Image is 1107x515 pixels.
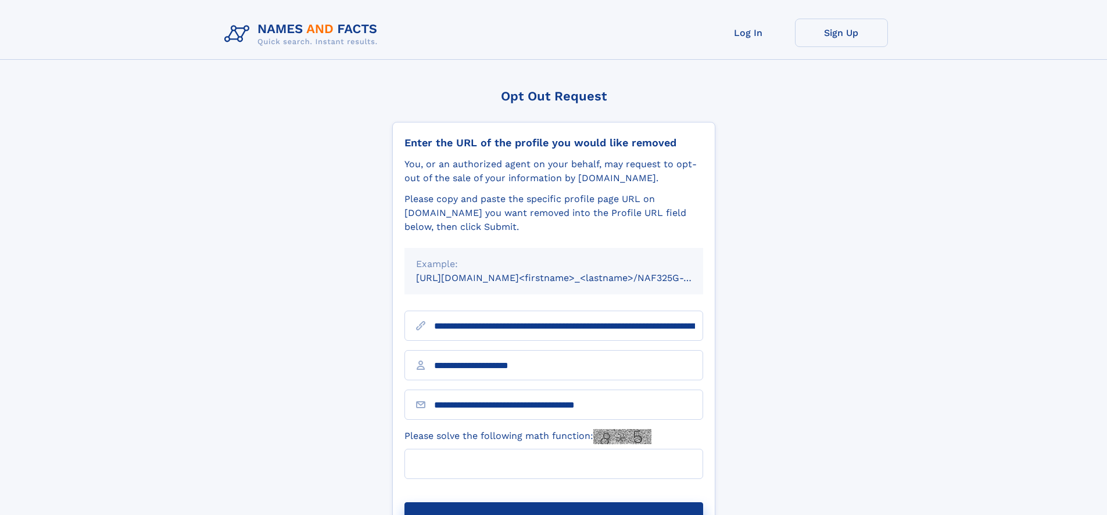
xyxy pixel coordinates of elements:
label: Please solve the following math function: [404,429,651,444]
small: [URL][DOMAIN_NAME]<firstname>_<lastname>/NAF325G-xxxxxxxx [416,272,725,283]
div: Enter the URL of the profile you would like removed [404,136,703,149]
div: Please copy and paste the specific profile page URL on [DOMAIN_NAME] you want removed into the Pr... [404,192,703,234]
div: Opt Out Request [392,89,715,103]
img: Logo Names and Facts [220,19,387,50]
a: Sign Up [795,19,888,47]
a: Log In [702,19,795,47]
div: Example: [416,257,692,271]
div: You, or an authorized agent on your behalf, may request to opt-out of the sale of your informatio... [404,157,703,185]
